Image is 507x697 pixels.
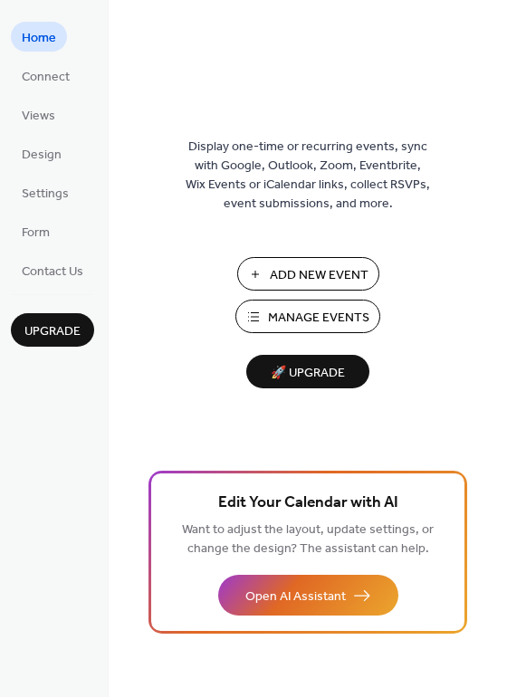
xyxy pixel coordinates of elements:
[11,100,66,129] a: Views
[22,29,56,48] span: Home
[186,138,430,214] span: Display one-time or recurring events, sync with Google, Outlook, Zoom, Eventbrite, Wix Events or ...
[22,107,55,126] span: Views
[11,22,67,52] a: Home
[11,61,81,91] a: Connect
[218,575,398,616] button: Open AI Assistant
[11,138,72,168] a: Design
[237,257,379,291] button: Add New Event
[22,224,50,243] span: Form
[24,322,81,341] span: Upgrade
[22,185,69,204] span: Settings
[235,300,380,333] button: Manage Events
[268,309,369,328] span: Manage Events
[270,266,368,285] span: Add New Event
[22,263,83,282] span: Contact Us
[218,491,398,516] span: Edit Your Calendar with AI
[11,255,94,285] a: Contact Us
[22,68,70,87] span: Connect
[257,361,359,386] span: 🚀 Upgrade
[22,146,62,165] span: Design
[11,216,61,246] a: Form
[246,355,369,388] button: 🚀 Upgrade
[11,177,80,207] a: Settings
[182,518,434,561] span: Want to adjust the layout, update settings, or change the design? The assistant can help.
[11,313,94,347] button: Upgrade
[245,587,346,606] span: Open AI Assistant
